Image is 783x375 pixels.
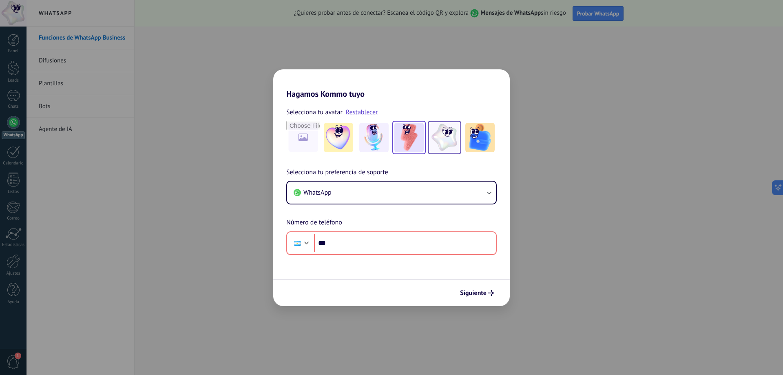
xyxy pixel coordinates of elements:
div: Argentina: + 54 [290,235,305,252]
img: -1.jpeg [324,123,353,152]
img: -4.jpeg [430,123,459,152]
button: Siguiente [456,286,498,300]
img: -5.jpeg [465,123,495,152]
img: -3.jpeg [394,123,424,152]
span: Selecciona tu avatar [286,107,343,118]
a: Restablecer [346,108,378,116]
span: Selecciona tu preferencia de soporte [286,167,388,178]
span: Siguiente [460,290,487,296]
span: WhatsApp [303,189,332,197]
button: WhatsApp [287,182,496,204]
span: Número de teléfono [286,217,342,228]
h2: Hagamos Kommo tuyo [273,69,510,99]
img: -2.jpeg [359,123,389,152]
